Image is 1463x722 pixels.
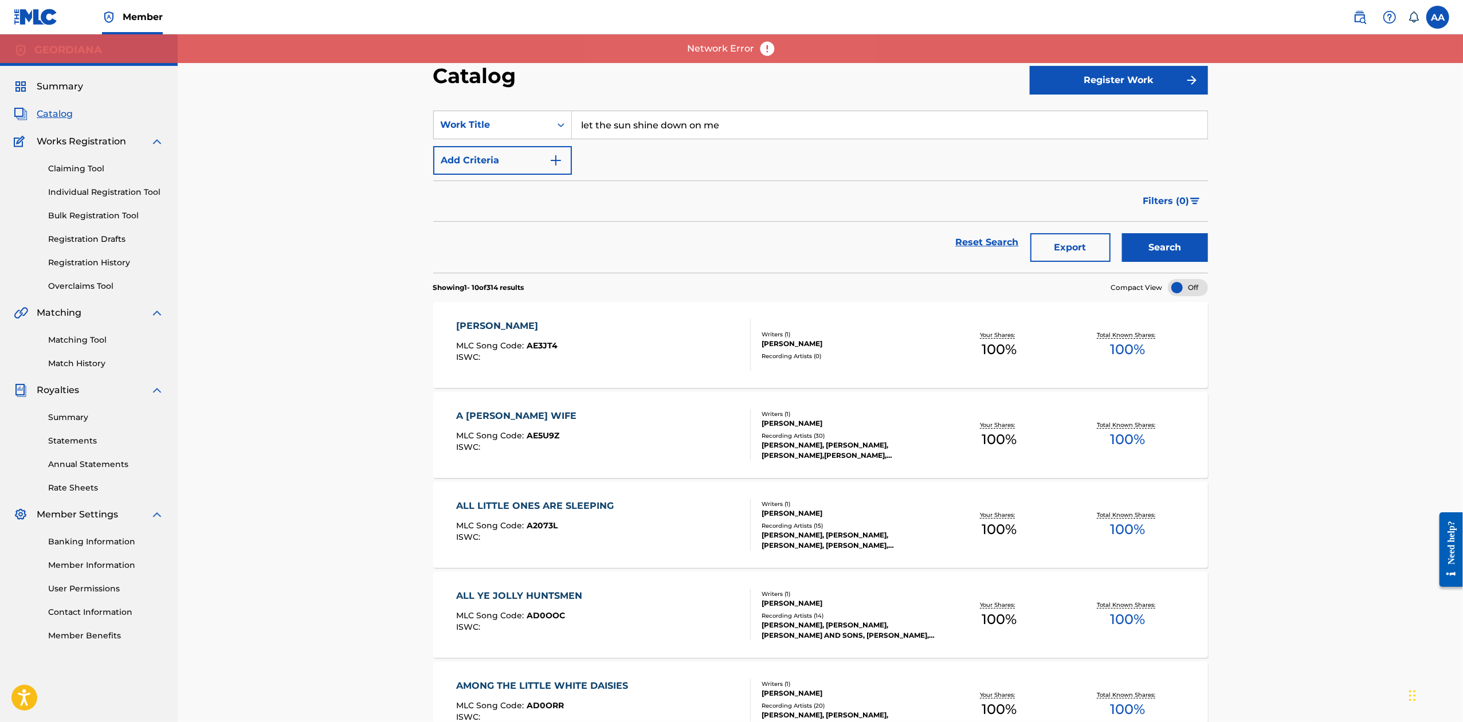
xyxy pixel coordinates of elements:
[982,429,1017,450] span: 100 %
[456,520,527,531] span: MLC Song Code :
[1409,678,1416,713] div: Drag
[762,440,935,461] div: [PERSON_NAME], [PERSON_NAME], [PERSON_NAME],[PERSON_NAME],[PERSON_NAME],[PERSON_NAME],[PERSON_NAM...
[150,383,164,397] img: expand
[123,10,163,23] span: Member
[1136,187,1208,215] button: Filters (0)
[48,606,164,618] a: Contact Information
[1030,233,1111,262] button: Export
[456,532,483,542] span: ISWC :
[150,508,164,521] img: expand
[48,435,164,447] a: Statements
[433,482,1208,568] a: ALL LITTLE ONES ARE SLEEPINGMLC Song Code:A2073LISWC:Writers (1)[PERSON_NAME]Recording Artists (1...
[14,107,28,121] img: Catalog
[527,610,565,621] span: AD0OOC
[433,282,524,293] p: Showing 1 - 10 of 314 results
[1030,66,1208,95] button: Register Work
[48,233,164,245] a: Registration Drafts
[527,340,558,351] span: AE3JT4
[456,679,634,693] div: AMONG THE LITTLE WHITE DAISIES
[102,10,116,24] img: Top Rightsholder
[456,319,558,333] div: [PERSON_NAME]
[1111,282,1163,293] span: Compact View
[1097,690,1159,699] p: Total Known Shares:
[14,80,83,93] a: SummarySummary
[762,352,935,360] div: Recording Artists ( 0 )
[433,572,1208,658] a: ALL YE JOLLY HUNTSMENMLC Song Code:AD0OOCISWC:Writers (1)[PERSON_NAME]Recording Artists (14)[PERS...
[980,421,1018,429] p: Your Shares:
[527,700,564,711] span: AD0ORR
[14,383,28,397] img: Royalties
[687,42,754,56] p: Network Error
[762,508,935,519] div: [PERSON_NAME]
[762,598,935,609] div: [PERSON_NAME]
[48,559,164,571] a: Member Information
[14,9,58,25] img: MLC Logo
[456,442,483,452] span: ISWC :
[37,383,79,397] span: Royalties
[762,701,935,710] div: Recording Artists ( 20 )
[14,135,29,148] img: Works Registration
[982,519,1017,540] span: 100 %
[1097,331,1159,339] p: Total Known Shares:
[456,430,527,441] span: MLC Song Code :
[48,482,164,494] a: Rate Sheets
[456,409,582,423] div: A [PERSON_NAME] WIFE
[980,511,1018,519] p: Your Shares:
[549,154,563,167] img: 9d2ae6d4665cec9f34b9.svg
[433,63,522,89] h2: Catalog
[762,500,935,508] div: Writers ( 1 )
[456,499,619,513] div: ALL LITTLE ONES ARE SLEEPING
[48,163,164,175] a: Claiming Tool
[433,302,1208,388] a: [PERSON_NAME]MLC Song Code:AE3JT4ISWC:Writers (1)[PERSON_NAME]Recording Artists (0)Your Shares:10...
[14,107,73,121] a: CatalogCatalog
[1383,10,1397,24] img: help
[1143,194,1190,208] span: Filters ( 0 )
[456,712,483,722] span: ISWC :
[762,418,935,429] div: [PERSON_NAME]
[982,609,1017,630] span: 100 %
[1378,6,1401,29] div: Help
[37,508,118,521] span: Member Settings
[433,111,1208,273] form: Search Form
[48,458,164,470] a: Annual Statements
[1122,233,1208,262] button: Search
[527,520,558,531] span: A2073L
[1097,601,1159,609] p: Total Known Shares:
[48,280,164,292] a: Overclaims Tool
[14,508,28,521] img: Member Settings
[1408,11,1419,23] div: Notifications
[1111,429,1146,450] span: 100 %
[1426,6,1449,29] div: User Menu
[456,622,483,632] span: ISWC :
[982,339,1017,360] span: 100 %
[762,680,935,688] div: Writers ( 1 )
[762,530,935,551] div: [PERSON_NAME], [PERSON_NAME], [PERSON_NAME], [PERSON_NAME], [PERSON_NAME], [PERSON_NAME]
[527,430,559,441] span: AE5U9Z
[759,40,776,57] img: error
[762,410,935,418] div: Writers ( 1 )
[37,306,81,320] span: Matching
[1097,421,1159,429] p: Total Known Shares:
[980,601,1018,609] p: Your Shares:
[48,257,164,269] a: Registration History
[48,411,164,423] a: Summary
[762,330,935,339] div: Writers ( 1 )
[456,610,527,621] span: MLC Song Code :
[456,352,483,362] span: ISWC :
[37,135,126,148] span: Works Registration
[14,80,28,93] img: Summary
[980,331,1018,339] p: Your Shares:
[950,230,1025,255] a: Reset Search
[762,339,935,349] div: [PERSON_NAME]
[1348,6,1371,29] a: Public Search
[762,521,935,530] div: Recording Artists ( 15 )
[48,358,164,370] a: Match History
[48,210,164,222] a: Bulk Registration Tool
[48,630,164,642] a: Member Benefits
[1406,667,1463,722] div: Chat Widget
[1111,339,1146,360] span: 100 %
[980,690,1018,699] p: Your Shares:
[150,306,164,320] img: expand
